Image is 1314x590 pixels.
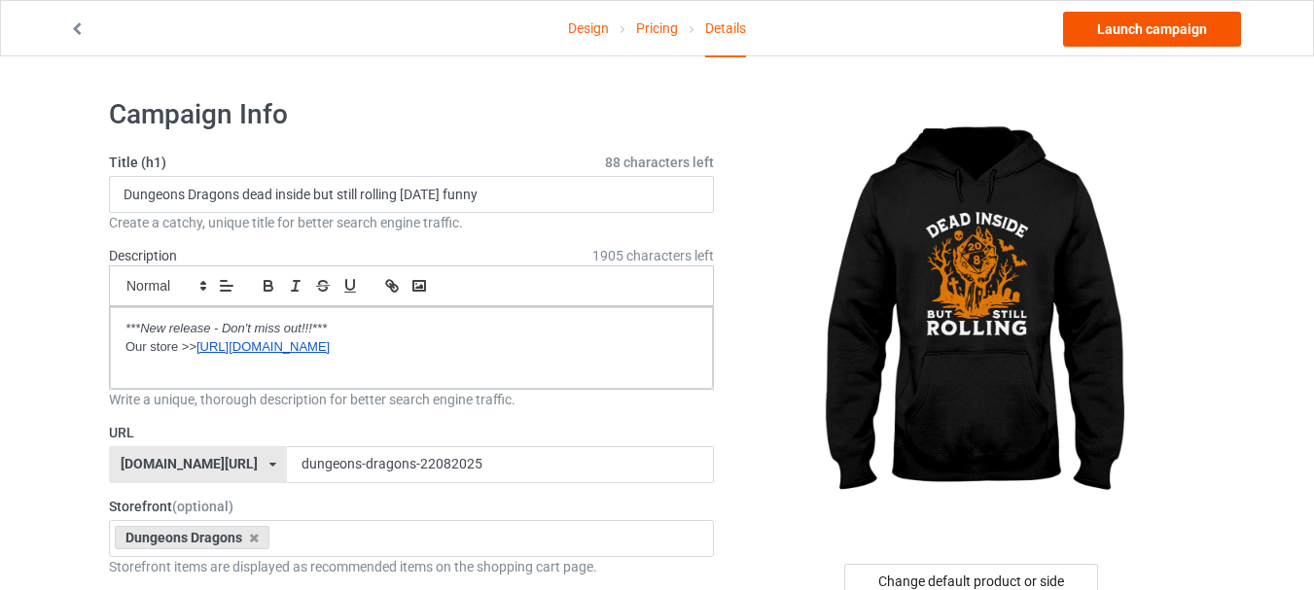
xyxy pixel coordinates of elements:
[1063,12,1241,47] a: Launch campaign
[115,526,269,549] div: Dungeons Dragons
[109,557,714,576] div: Storefront items are displayed as recommended items on the shopping cart page.
[605,153,714,172] span: 88 characters left
[121,457,258,470] div: [DOMAIN_NAME][URL]
[636,1,678,55] a: Pricing
[196,339,330,354] a: [URL][DOMAIN_NAME]
[109,248,177,263] label: Description
[125,338,697,357] p: Our store >>
[568,1,609,55] a: Design
[109,213,714,232] div: Create a catchy, unique title for better search engine traffic.
[109,497,714,516] label: Storefront
[109,423,714,442] label: URL
[109,97,714,132] h1: Campaign Info
[592,246,714,265] span: 1905 characters left
[109,153,714,172] label: Title (h1)
[172,499,233,514] span: (optional)
[705,1,746,57] div: Details
[109,390,714,409] div: Write a unique, thorough description for better search engine traffic.
[125,321,327,335] em: ***New release - Don't miss out!!!***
